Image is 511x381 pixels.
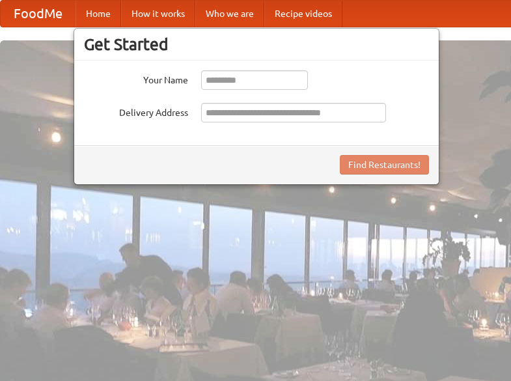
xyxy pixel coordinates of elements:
[121,1,195,27] a: How it works
[76,1,121,27] a: Home
[84,70,188,87] label: Your Name
[1,1,76,27] a: FoodMe
[340,155,429,175] button: Find Restaurants!
[84,35,429,54] h3: Get Started
[264,1,342,27] a: Recipe videos
[195,1,264,27] a: Who we are
[84,103,188,119] label: Delivery Address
